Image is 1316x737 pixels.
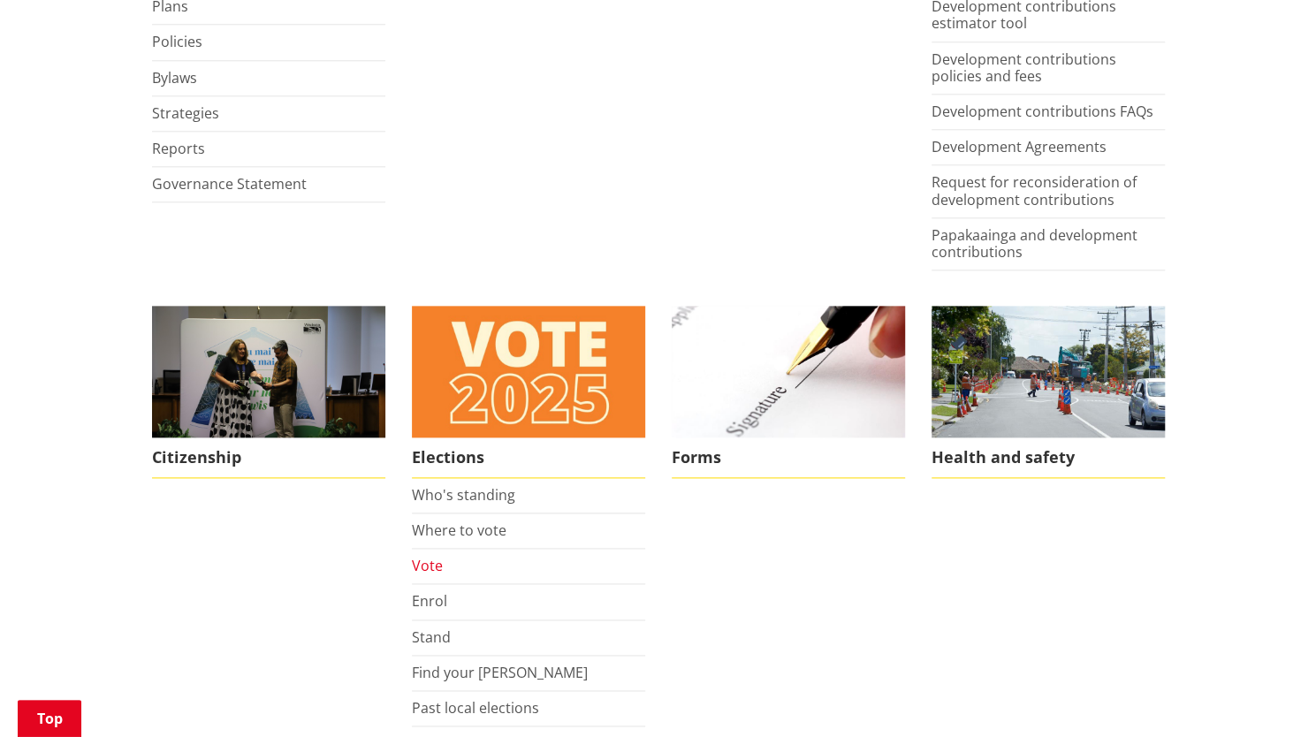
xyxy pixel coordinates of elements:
[932,49,1116,86] a: Development contributions policies and fees
[672,306,905,478] a: Find a form to complete Forms
[672,437,905,478] span: Forms
[932,172,1137,209] a: Request for reconsideration of development contributions
[152,306,385,437] img: Citizenship Ceremony March 2023
[932,225,1137,262] a: Papakaainga and development contributions
[412,698,539,718] a: Past local elections
[412,556,443,575] a: Vote
[932,137,1107,156] a: Development Agreements
[152,306,385,478] a: Citizenship Ceremony March 2023 Citizenship
[152,103,219,123] a: Strategies
[412,437,645,478] span: Elections
[152,32,202,51] a: Policies
[932,306,1165,437] img: Health and safety
[152,174,307,194] a: Governance Statement
[932,102,1153,121] a: Development contributions FAQs
[412,306,645,437] img: Vote 2025
[412,520,506,540] a: Where to vote
[412,591,447,611] a: Enrol
[1235,663,1298,726] iframe: Messenger Launcher
[672,306,905,437] img: Find a form to complete
[152,139,205,158] a: Reports
[412,627,451,647] a: Stand
[412,306,645,478] a: Elections
[932,437,1165,478] span: Health and safety
[18,700,81,737] a: Top
[412,663,588,682] a: Find your [PERSON_NAME]
[932,306,1165,478] a: Health and safety Health and safety
[412,485,515,505] a: Who's standing
[152,437,385,478] span: Citizenship
[152,68,197,87] a: Bylaws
